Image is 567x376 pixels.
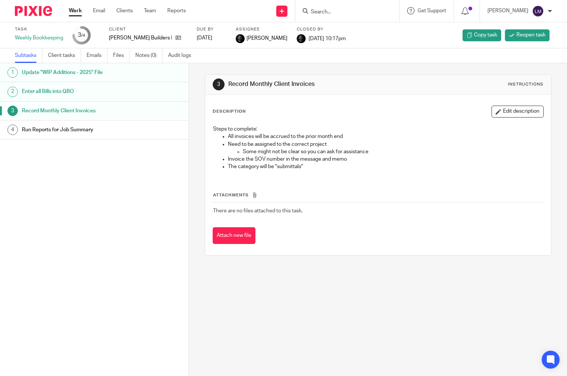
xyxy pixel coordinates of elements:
p: [PERSON_NAME] Builders Inc [109,34,172,42]
label: Assignee [236,26,287,32]
h1: Run Reports for Job Summary [22,124,128,135]
span: Get Support [418,8,446,13]
div: Instructions [508,81,544,87]
button: Attach new file [213,227,255,244]
span: [DATE] 10:17pm [309,36,346,41]
img: svg%3E [532,5,544,17]
div: [DATE] [197,34,226,42]
span: There are no files attached to this task. [213,208,303,213]
img: Chris.jpg [297,34,306,43]
p: Description [213,109,246,115]
a: Reports [167,7,186,15]
p: Steps to complete: [213,125,543,133]
small: /4 [81,33,85,38]
button: Edit description [492,106,544,118]
a: Audit logs [168,48,197,63]
a: Emails [87,48,107,63]
span: Reopen task [516,31,545,39]
input: Search [310,9,377,16]
span: Copy task [474,31,497,39]
img: Pixie [15,6,52,16]
div: 3 [78,31,85,39]
div: 1 [7,67,18,78]
p: All invoices will be accrued to the prior month end [228,133,543,140]
label: Client [109,26,187,32]
a: Email [93,7,105,15]
span: Attachments [213,193,249,197]
p: Invoice the SOV number in the message and memo [228,155,543,163]
h1: Record Monthly Client Invoices [22,105,128,116]
p: The category will be "submittals" [228,163,543,170]
a: Client tasks [48,48,81,63]
p: Some might not be clear so you can ask for assistance [243,148,543,155]
div: 4 [7,125,18,135]
a: Team [144,7,156,15]
div: 2 [7,87,18,97]
div: Weekly Bookkeeping [15,34,63,42]
p: Need to be assigned to the correct project [228,141,543,148]
label: Task [15,26,63,32]
a: Subtasks [15,48,42,63]
a: Clients [116,7,133,15]
label: Closed by [297,26,346,32]
h1: Record Monthly Client Invoices [228,80,394,88]
a: Copy task [463,29,501,41]
a: Notes (0) [135,48,162,63]
a: Work [69,7,82,15]
label: Due by [197,26,226,32]
div: 3 [213,78,225,90]
a: Files [113,48,130,63]
a: Reopen task [505,29,550,41]
p: [PERSON_NAME] [487,7,528,15]
h1: Update "WIP Additions - 2025" File [22,67,128,78]
img: Chris.jpg [236,34,245,43]
span: [PERSON_NAME] [247,35,287,42]
h1: Enter all Bills into QBO [22,86,128,97]
div: 3 [7,106,18,116]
